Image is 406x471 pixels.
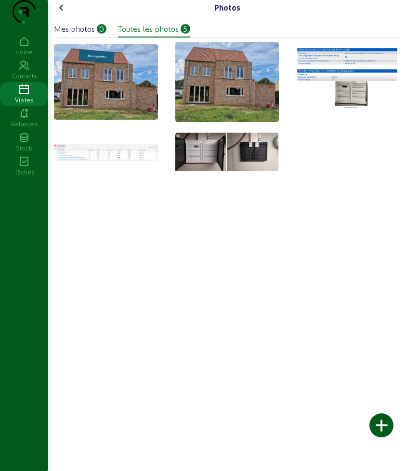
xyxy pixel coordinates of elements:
[181,24,190,34] div: 5
[296,47,400,117] img: Capture%20d'%C3%A9cran%202025-09-04%20155024.png
[97,24,106,34] div: 0
[214,2,240,13] div: Photos
[175,42,279,122] img: Capture%20d'%C3%A9cran%202025-09-04%20155652.png
[175,133,279,173] img: renditionDownload.jpg
[54,144,158,161] img: Capture%20d'%C3%A9cran%202025-08-12%20162212.png
[54,44,158,120] img: Capture%20d'%C3%A9cran%202025-09-05%20114319.png
[118,23,179,35] div: Toutes les photos
[54,23,95,35] div: Mes photos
